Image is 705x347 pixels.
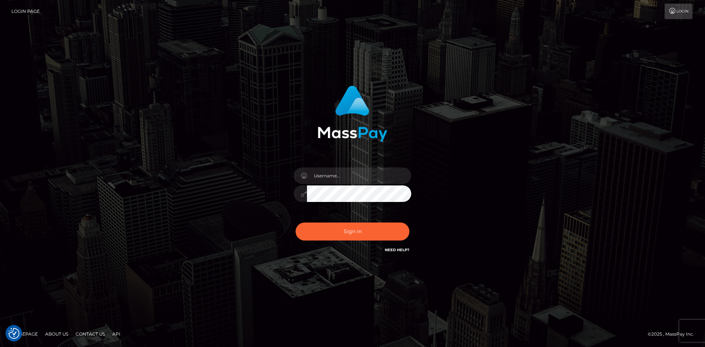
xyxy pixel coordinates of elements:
[385,247,409,252] a: Need Help?
[665,4,693,19] a: Login
[73,328,108,340] a: Contact Us
[296,223,409,241] button: Sign in
[42,328,71,340] a: About Us
[8,328,19,339] img: Revisit consent button
[109,328,123,340] a: API
[8,328,41,340] a: Homepage
[8,328,19,339] button: Consent Preferences
[648,330,699,338] div: © 2025 , MassPay Inc.
[307,167,411,184] input: Username...
[11,4,40,19] a: Login Page
[318,86,387,142] img: MassPay Login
